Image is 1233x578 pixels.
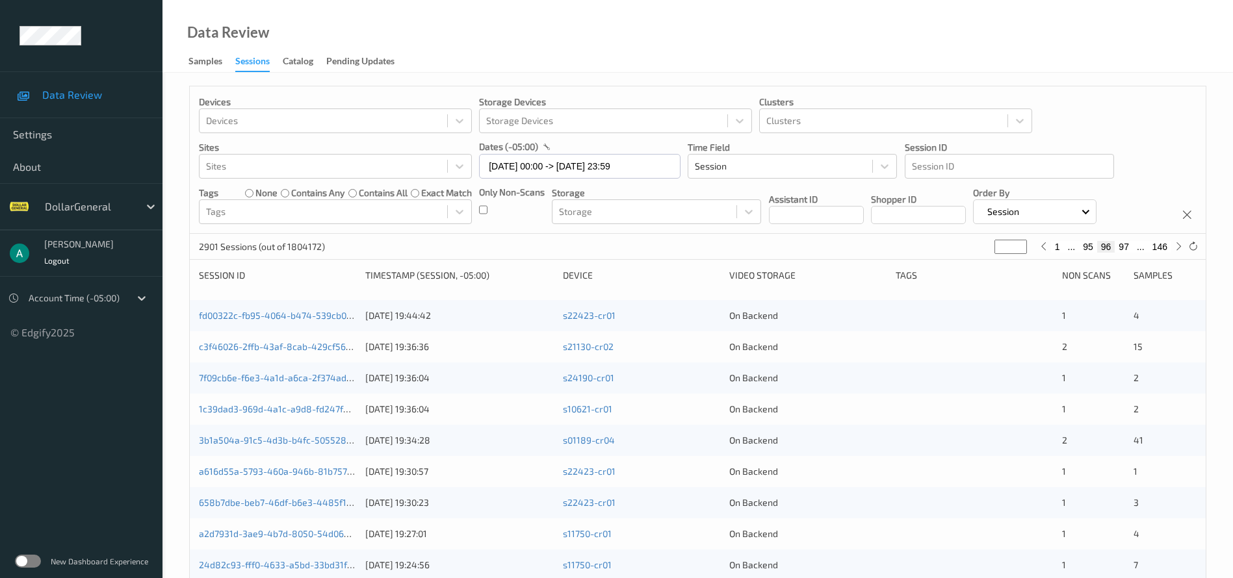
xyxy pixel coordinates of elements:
p: Devices [199,95,472,108]
a: 658b7dbe-beb7-46df-b6e3-4485f16f32e0 [199,497,376,508]
div: Device [563,269,720,282]
label: none [255,186,278,199]
p: Session ID [905,141,1114,154]
div: [DATE] 19:34:28 [365,434,554,447]
button: 1 [1051,241,1064,253]
a: fd00322c-fb95-4064-b474-539cb0fca54b [199,310,376,321]
label: exact match [421,186,472,199]
span: 2 [1062,434,1067,446]
a: s22423-cr01 [563,310,616,321]
p: Session [983,205,1024,218]
a: s10621-cr01 [563,403,612,414]
div: On Backend [729,496,887,509]
span: 1 [1062,310,1066,321]
a: s22423-cr01 [563,466,616,477]
span: 1 [1062,372,1066,383]
p: Clusters [759,95,1032,108]
a: s21130-cr02 [563,341,614,352]
button: 146 [1149,241,1171,253]
a: s11750-cr01 [563,528,612,539]
div: [DATE] 19:27:01 [365,527,554,540]
label: contains any [291,186,344,199]
a: 3b1a504a-91c5-4d3b-b4fc-505528a774ab [199,434,377,446]
p: Tags [199,186,218,199]
a: Sessions [235,53,283,72]
div: On Backend [729,371,887,384]
a: s22423-cr01 [563,497,616,508]
button: 96 [1097,241,1115,253]
a: s11750-cr01 [563,559,612,570]
a: 7f09cb6e-f6e3-4a1d-a6ca-2f374adae9d0 [199,372,372,383]
p: Sites [199,141,472,154]
a: c3f46026-2ffb-43af-8cab-429cf56eb771 [199,341,369,352]
a: a616d55a-5793-460a-946b-81b7570dbe04 [199,466,379,477]
div: On Backend [729,340,887,353]
div: Tags [896,269,1053,282]
div: On Backend [729,559,887,572]
div: Samples [188,55,222,71]
div: Timestamp (Session, -05:00) [365,269,554,282]
div: On Backend [729,434,887,447]
a: Samples [188,53,235,71]
a: Pending Updates [326,53,408,71]
div: Session ID [199,269,356,282]
button: ... [1133,241,1149,253]
div: Non Scans [1062,269,1125,282]
div: [DATE] 19:30:57 [365,465,554,478]
div: On Backend [729,403,887,416]
p: Assistant ID [769,193,864,206]
span: 1 [1062,559,1066,570]
div: On Backend [729,527,887,540]
a: 24d82c93-fff0-4633-a5bd-33bd31fc4386 [199,559,374,570]
a: s24190-cr01 [563,372,614,383]
span: 1 [1062,497,1066,508]
div: Data Review [187,26,269,39]
div: On Backend [729,465,887,478]
a: Catalog [283,53,326,71]
div: [DATE] 19:24:56 [365,559,554,572]
div: Video Storage [729,269,887,282]
div: [DATE] 19:36:04 [365,403,554,416]
span: 1 [1062,466,1066,477]
div: On Backend [729,309,887,322]
p: 2901 Sessions (out of 1804172) [199,240,325,253]
span: 2 [1134,403,1139,414]
p: Storage [552,186,761,199]
span: 3 [1134,497,1139,508]
span: 2 [1062,341,1067,352]
div: Catalog [283,55,313,71]
p: Only Non-Scans [479,186,545,199]
a: s01189-cr04 [563,434,615,446]
div: [DATE] 19:44:42 [365,309,554,322]
button: ... [1064,241,1080,253]
span: 2 [1134,372,1139,383]
span: 7 [1134,559,1138,570]
span: 41 [1134,434,1143,446]
span: 4 [1134,310,1139,321]
div: [DATE] 19:36:36 [365,340,554,353]
div: [DATE] 19:30:23 [365,496,554,509]
button: 97 [1115,241,1133,253]
a: a2d7931d-3ae9-4b7d-8050-54d06b7680b3 [199,528,380,539]
span: 1 [1134,466,1137,477]
span: 4 [1134,528,1139,539]
p: Time Field [688,141,897,154]
div: [DATE] 19:36:04 [365,371,554,384]
span: 1 [1062,528,1066,539]
span: 15 [1134,341,1143,352]
span: 1 [1062,403,1066,414]
button: 95 [1079,241,1097,253]
div: Samples [1134,269,1197,282]
p: Storage Devices [479,95,752,108]
a: 1c39dad3-969d-4a1c-a9d8-fd247f5adb52 [199,403,374,414]
p: Shopper ID [871,193,966,206]
div: Sessions [235,55,270,72]
p: dates (-05:00) [479,140,538,153]
div: Pending Updates [326,55,395,71]
p: Order By [973,186,1097,199]
label: contains all [359,186,408,199]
